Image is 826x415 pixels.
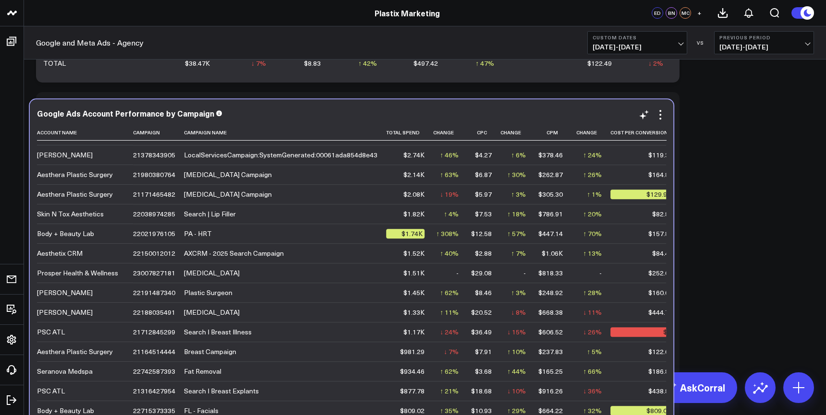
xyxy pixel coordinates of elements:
[36,37,144,48] a: Google and Meta Ads - Agency
[475,367,492,376] div: $3.68
[648,347,673,356] div: $122.66
[133,268,175,278] div: 23007827181
[375,8,440,18] a: Plastix Marketing
[400,386,425,396] div: $877.78
[511,190,526,199] div: ↑ 3%
[538,190,563,199] div: $305.30
[37,170,113,179] div: Aesthera Plastic Surgery
[475,170,492,179] div: $6.87
[440,170,459,179] div: ↑ 63%
[37,249,83,258] div: Aesthetix CRM
[403,170,425,179] div: $2.14K
[184,209,236,219] div: Search | Lip Filler
[251,59,266,68] div: ↓ 7%
[648,150,673,160] div: $119.33
[440,367,459,376] div: ↑ 62%
[184,229,212,238] div: PA - HRT
[37,268,118,278] div: Prosper Health & Wellness
[471,268,492,278] div: $29.08
[652,7,663,19] div: ED
[538,170,563,179] div: $262.87
[133,347,175,356] div: 21164514444
[184,347,236,356] div: Breast Campaign
[304,59,321,68] div: $8.83
[184,308,240,317] div: [MEDICAL_DATA]
[511,288,526,297] div: ↑ 3%
[583,386,602,396] div: ↓ 36%
[587,347,602,356] div: ↑ 5%
[507,327,526,337] div: ↓ 15%
[507,170,526,179] div: ↑ 30%
[538,308,563,317] div: $668.38
[719,43,809,51] span: [DATE] - [DATE]
[440,190,459,199] div: ↓ 19%
[507,209,526,219] div: ↑ 18%
[403,268,425,278] div: $1.51K
[475,209,492,219] div: $7.53
[538,386,563,396] div: $916.26
[648,288,673,297] div: $160.66
[403,190,425,199] div: $2.08K
[648,308,673,317] div: $444.70
[583,288,602,297] div: ↑ 28%
[583,209,602,219] div: ↑ 20%
[648,170,673,179] div: $164.84
[507,367,526,376] div: ↑ 44%
[654,372,737,403] a: AskCorral
[37,327,65,337] div: PSC ATL
[386,125,433,141] th: Total Spend
[507,347,526,356] div: ↑ 10%
[593,43,682,51] span: [DATE] - [DATE]
[714,31,814,54] button: Previous Period[DATE]-[DATE]
[403,249,425,258] div: $1.52K
[538,327,563,337] div: $606.52
[571,125,610,141] th: Change
[400,347,425,356] div: $981.29
[652,249,673,258] div: $84.45
[583,229,602,238] div: ↑ 70%
[583,367,602,376] div: ↑ 66%
[184,170,272,179] div: [MEDICAL_DATA] Campaign
[648,268,673,278] div: $252.04
[583,308,602,317] div: ↓ 11%
[507,386,526,396] div: ↓ 10%
[599,268,602,278] div: -
[475,150,492,160] div: $4.27
[133,229,175,238] div: 22021976105
[37,367,93,376] div: Seranova Medspa
[507,229,526,238] div: ↑ 57%
[648,386,673,396] div: $438.89
[133,209,175,219] div: 22038974285
[185,59,210,68] div: $38.47K
[471,229,492,238] div: $12.58
[436,229,459,238] div: ↑ 308%
[37,386,65,396] div: PSC ATL
[133,308,175,317] div: 22188035491
[37,308,93,317] div: [PERSON_NAME]
[511,150,526,160] div: ↑ 6%
[133,150,175,160] div: 21378343905
[538,288,563,297] div: $248.92
[648,229,673,238] div: $157.84
[648,367,673,376] div: $186.89
[692,40,709,46] div: VS
[511,308,526,317] div: ↓ 8%
[693,7,705,19] button: +
[440,288,459,297] div: ↑ 62%
[456,268,459,278] div: -
[43,59,66,68] div: TOTAL
[471,327,492,337] div: $36.49
[648,59,663,68] div: ↓ 2%
[538,150,563,160] div: $378.46
[184,327,252,337] div: Search I Breast Illness
[433,125,467,141] th: Change
[440,386,459,396] div: ↑ 21%
[467,125,500,141] th: Cpc
[133,190,175,199] div: 21171465482
[403,308,425,317] div: $1.33K
[587,31,687,54] button: Custom Dates[DATE]-[DATE]
[37,150,93,160] div: [PERSON_NAME]
[184,150,377,160] div: LocalServicesCampaign:SystemGenerated:00061ada854d8e43
[133,327,175,337] div: 21712845299
[37,347,113,356] div: Aesthera Plastic Surgery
